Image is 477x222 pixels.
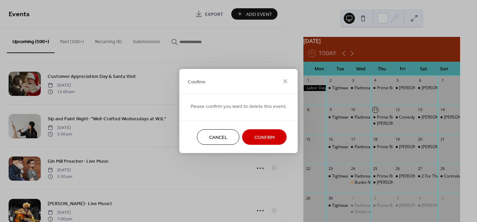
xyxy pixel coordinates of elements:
[188,78,205,85] span: Confirm
[191,103,287,110] span: Please confirm you want to delete this event.
[242,129,287,145] button: Confirm
[254,134,275,141] span: Confirm
[209,134,227,141] span: Cancel
[197,129,240,145] button: Cancel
